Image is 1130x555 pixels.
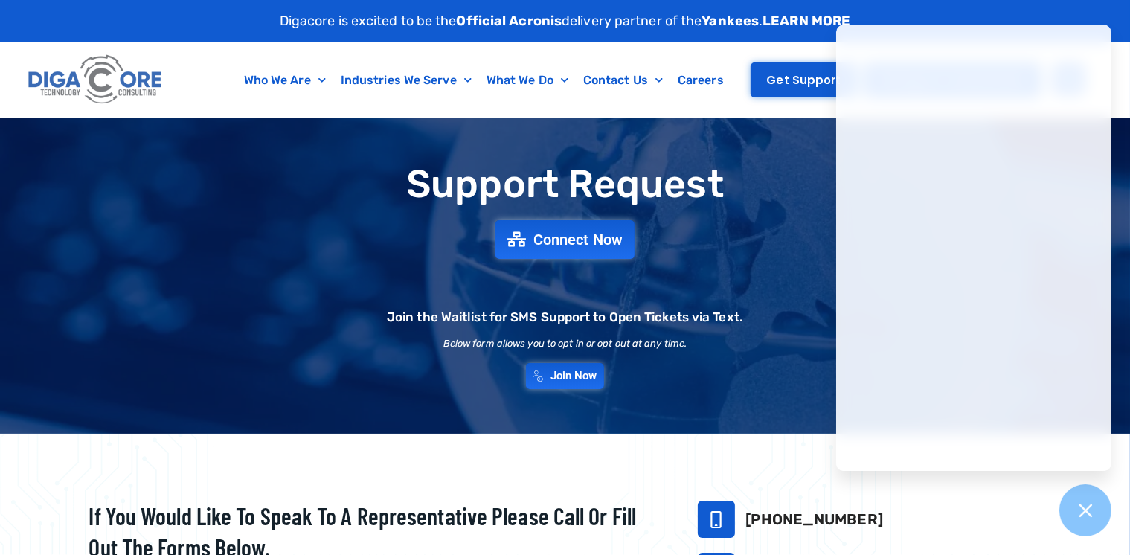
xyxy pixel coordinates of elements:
p: Digacore is excited to be the delivery partner of the . [280,11,851,31]
a: Careers [670,63,731,97]
strong: Official Acronis [457,13,562,29]
span: Get Support [766,74,841,86]
h2: Below form allows you to opt in or opt out at any time. [443,339,687,348]
nav: Menu [227,63,741,97]
iframe: Chatgenie Messenger [836,25,1111,471]
a: Who We Are [237,63,333,97]
img: Digacore logo 1 [25,50,167,110]
a: Join Now [526,363,605,389]
a: [PHONE_NUMBER] [746,510,883,528]
h1: Support Request [52,163,1079,205]
span: Connect Now [533,232,623,247]
a: What We Do [479,63,576,97]
span: Join Now [550,370,597,382]
h2: Join the Waitlist for SMS Support to Open Tickets via Text. [387,311,743,324]
strong: Yankees [702,13,760,29]
a: LEARN MORE [763,13,850,29]
a: 732-646-5725 [698,501,735,538]
a: Industries We Serve [333,63,479,97]
a: Get Support [751,62,856,97]
a: Contact Us [576,63,670,97]
a: Connect Now [495,220,635,259]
